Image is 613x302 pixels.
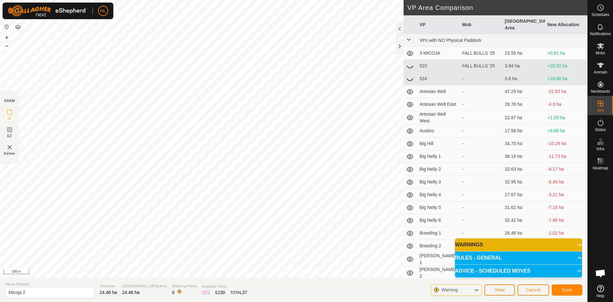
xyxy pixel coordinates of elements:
button: + [3,34,11,41]
a: Contact Us [300,269,319,275]
td: 34.75 ha [502,137,545,150]
td: -3.21 ha [545,189,588,201]
div: EZ [215,289,225,296]
span: VPs [597,109,604,112]
td: Big Nelly 6 [417,214,460,227]
td: Austins [417,125,460,137]
span: Warning [441,287,458,292]
td: -10.29 ha [545,137,588,150]
td: Big Nelly 1 [417,150,460,163]
span: 37 [242,290,247,295]
button: – [3,42,11,50]
div: - [462,230,500,236]
span: RULES - GENERAL [455,255,502,260]
td: 3.94 ha [502,60,545,73]
td: -2.02 ha [545,227,588,240]
div: Open chat [591,264,610,283]
span: Help [596,294,604,298]
td: -22.83 ha [545,85,588,98]
td: 32.42 ha [502,214,545,227]
div: - [462,101,500,108]
div: FALL BULLS '25 [462,50,500,57]
button: Reset Map [3,23,11,31]
td: 3.8 ha [502,73,545,85]
div: - [462,204,500,211]
span: Animals [594,70,607,74]
span: Heatmap [593,166,608,170]
span: Delete [4,151,15,156]
div: FALL BULLS '25 [462,63,500,69]
span: IZ [8,116,11,121]
button: Save [552,284,582,296]
img: VP [6,143,13,151]
td: +0.91 ha [545,47,588,60]
p-accordion-header: ADVICE - SCHEDULED MOVES [455,265,582,277]
td: 28.76 ha [502,98,545,111]
img: Gallagher Logo [8,5,87,17]
td: Breeding 2 [417,240,460,252]
td: +6.88 ha [545,125,588,137]
span: [GEOGRAPHIC_DATA] Area [122,283,167,289]
td: Artesian Well West [417,111,460,125]
td: 27.67 ha [502,189,545,201]
span: Cancel [526,287,541,292]
td: +1.59 ha [545,111,588,125]
td: -4.3 ha [545,98,588,111]
div: - [462,191,500,198]
span: Infra [596,147,604,151]
td: -7.96 ha [545,214,588,227]
span: EZ [7,134,12,138]
div: - [462,166,500,173]
p-accordion-header: RULES - GENERAL [455,252,582,264]
span: Notifications [590,32,611,36]
span: Schedules [591,13,609,17]
span: VPs with NO Physical Paddock [420,38,481,43]
th: Mob [460,15,503,34]
span: Mobs [596,51,605,55]
th: [GEOGRAPHIC_DATA] Area [502,15,545,34]
span: 0 [172,290,175,295]
h2: VP Area Comparison [407,4,587,12]
td: 3 MICOJA [417,47,460,60]
button: View [484,284,515,296]
td: 23.55 ha [502,47,545,60]
td: Big Nelly 2 [417,163,460,176]
th: VP [417,15,460,34]
td: 26.48 ha [502,227,545,240]
td: 32.95 ha [502,176,545,189]
td: 36.19 ha [502,150,545,163]
td: Artesian Well East [417,98,460,111]
td: +20.66 ha [545,73,588,85]
div: DRAW [4,98,15,103]
div: TOTAL [230,289,247,296]
th: New Allocation [545,15,588,34]
td: Breeding 1 [417,227,460,240]
td: 32.63 ha [502,163,545,176]
span: 24.46 ha [122,290,140,295]
span: Virtual Paddock [5,282,95,287]
td: 523 [417,60,460,73]
span: Neckbands [591,89,610,93]
td: 47.29 ha [502,85,545,98]
span: ADVICE - SCHEDULED MOVES [455,268,530,274]
a: Privacy Policy [269,269,292,275]
span: Available Points [202,284,247,289]
div: - [462,179,500,185]
span: Save [562,287,572,292]
td: 31.62 ha [502,201,545,214]
span: View [495,287,505,292]
td: [PERSON_NAME] 2 [417,266,460,280]
div: IZ [202,289,210,296]
td: Artesian Well [417,85,460,98]
span: Status [595,128,606,132]
td: -8.49 ha [545,176,588,189]
div: - [462,88,500,95]
span: 21 [205,290,210,295]
td: -7.16 ha [545,201,588,214]
span: WARNINGS [455,242,483,247]
td: Big Hill [417,137,460,150]
div: - [462,128,500,134]
td: 524 [417,73,460,85]
td: -11.73 ha [545,150,588,163]
a: Help [588,283,613,300]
